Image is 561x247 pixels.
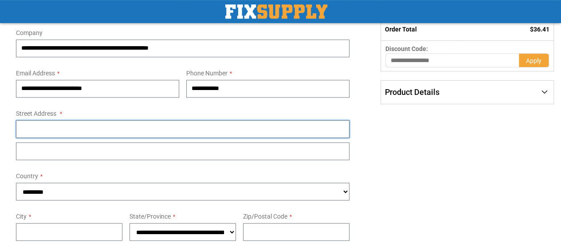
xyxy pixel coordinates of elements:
span: Product Details [385,87,439,97]
button: Apply [519,53,549,67]
span: Country [16,173,38,180]
span: Zip/Postal Code [243,213,287,220]
span: City [16,213,27,220]
span: Discount Code: [385,45,428,52]
span: State/Province [129,213,171,220]
span: Apply [526,57,541,64]
strong: Order Total [385,26,417,33]
span: Company [16,29,43,36]
span: $36.41 [530,26,549,33]
span: Phone Number [186,70,228,77]
span: Street Address [16,110,56,117]
img: Fix Industrial Supply [225,4,327,19]
span: Email Address [16,70,55,77]
a: store logo [225,4,327,19]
